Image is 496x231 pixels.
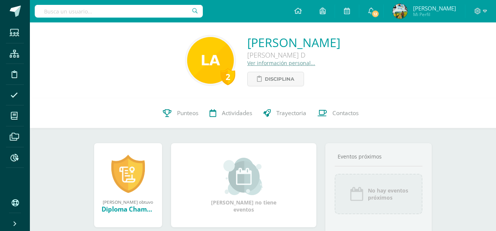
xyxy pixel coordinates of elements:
a: Disciplina [247,72,304,86]
div: [PERSON_NAME] no tiene eventos [206,158,281,213]
span: 12 [371,10,379,18]
span: Punteos [177,109,198,117]
a: Trayectoria [258,98,312,128]
a: Contactos [312,98,364,128]
span: Mi Perfil [413,11,456,18]
span: Disciplina [265,72,294,86]
div: [PERSON_NAME] D [247,50,340,59]
img: 68dc05d322f312bf24d9602efa4c3a00.png [393,4,407,19]
span: Trayectoria [276,109,306,117]
span: [PERSON_NAME] [413,4,456,12]
a: Actividades [204,98,258,128]
input: Busca un usuario... [35,5,203,18]
div: 2 [220,68,235,85]
img: event_icon.png [349,187,364,201]
a: [PERSON_NAME] [247,34,340,50]
div: Diploma Champagnat [102,205,155,213]
img: 4db0aab3e6e7b10595472a1f939173e8.png [187,37,234,84]
a: Punteos [157,98,204,128]
a: Ver información personal... [247,59,315,67]
div: [PERSON_NAME] obtuvo [102,199,155,205]
span: No hay eventos próximos [368,187,408,201]
span: Contactos [332,109,359,117]
img: event_small.png [223,158,264,195]
div: Eventos próximos [335,153,423,160]
span: Actividades [222,109,252,117]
